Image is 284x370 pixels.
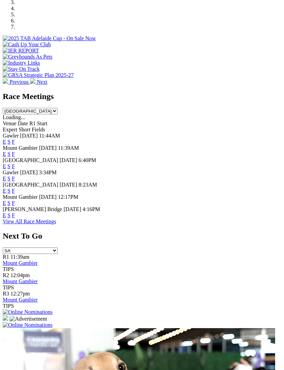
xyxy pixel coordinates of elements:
[12,163,15,169] a: F
[3,127,17,132] span: Expert
[20,170,38,175] span: [DATE]
[19,127,31,132] span: Short
[3,188,6,194] a: E
[7,163,11,169] a: S
[3,92,281,101] h2: Race Meetings
[3,163,6,169] a: E
[29,120,47,126] span: R1 Start
[39,170,57,175] span: 3:34PM
[7,151,11,157] a: S
[3,120,16,126] span: Venue
[11,291,30,296] span: 12:27pm
[58,145,79,151] span: 11:39AM
[3,139,6,145] a: E
[3,72,74,78] img: GRSA Strategic Plan 2025-27
[3,157,58,163] span: [GEOGRAPHIC_DATA]
[82,206,100,212] span: 4:16PM
[3,266,14,272] span: TIPS
[37,79,47,85] span: Next
[3,254,9,260] span: R1
[3,212,6,218] a: E
[3,48,39,54] img: IER REPORT
[3,66,40,72] img: Stay On Track
[3,54,52,60] img: Greyhounds As Pets
[39,133,60,139] span: 11:44AM
[3,60,40,66] img: Industry Links
[3,303,14,309] span: TIPS
[7,176,11,181] a: S
[60,182,77,188] span: [DATE]
[10,316,47,322] img: Advertisement
[3,322,52,328] img: Online Nominations
[3,272,9,278] span: R2
[3,145,38,151] span: Mount Gambier
[3,309,52,315] img: Online Nominations
[12,200,15,206] a: F
[79,182,97,188] span: 8:23AM
[12,151,15,157] a: F
[3,176,6,181] a: E
[79,157,96,163] span: 6:40PM
[3,206,62,212] span: [PERSON_NAME] Bridge
[18,120,28,126] span: Date
[7,212,11,218] a: S
[60,157,77,163] span: [DATE]
[7,188,11,194] a: S
[58,194,78,200] span: 12:17PM
[3,151,6,157] a: E
[64,206,81,212] span: [DATE]
[3,278,38,284] a: Mount Gambier
[3,297,38,303] a: Mount Gambier
[32,127,45,132] span: Fields
[11,272,30,278] span: 12:04pm
[30,79,47,85] a: Next
[12,212,15,218] a: F
[3,285,14,290] span: TIPS
[3,79,30,85] a: Previous
[3,260,38,266] a: Mount Gambier
[7,139,11,145] a: S
[12,139,15,145] a: F
[3,219,56,224] a: View All Race Meetings
[3,315,8,321] img: 15187_Greyhounds_GreysPlayCentral_Resize_SA_WebsiteBanner_300x115_2025.jpg
[3,170,19,175] span: Gawler
[3,291,9,296] span: R3
[12,176,15,181] a: F
[3,35,96,42] img: 2025 TAB Adelaide Cup - On Sale Now
[3,78,8,84] img: chevron-left-pager-white.svg
[3,182,58,188] span: [GEOGRAPHIC_DATA]
[12,188,15,194] a: F
[3,42,51,48] img: Cash Up Your Club
[39,194,57,200] span: [DATE]
[3,114,25,120] span: Loading...
[30,78,35,84] img: chevron-right-pager-white.svg
[7,200,11,206] a: S
[11,254,29,260] span: 11:39am
[3,231,281,241] h2: Next To Go
[3,133,19,139] span: Gawler
[3,194,38,200] span: Mount Gambier
[10,79,29,85] span: Previous
[39,145,57,151] span: [DATE]
[20,133,38,139] span: [DATE]
[3,200,6,206] a: E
